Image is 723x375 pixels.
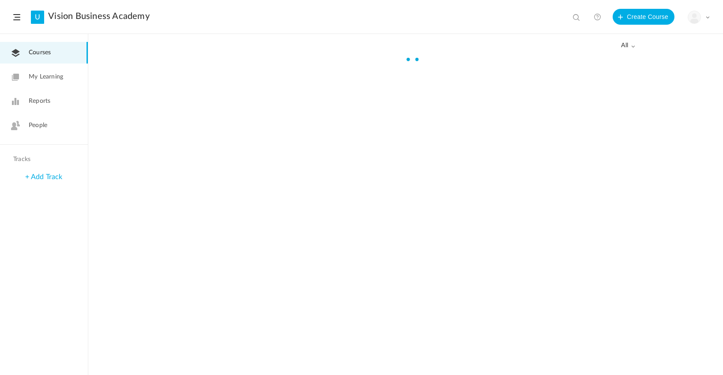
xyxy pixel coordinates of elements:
[29,72,63,82] span: My Learning
[48,11,150,22] a: Vision Business Academy
[29,97,50,106] span: Reports
[613,9,674,25] button: Create Course
[621,42,635,49] span: all
[29,48,51,57] span: Courses
[29,121,47,130] span: People
[25,173,62,180] a: + Add Track
[31,11,44,24] a: U
[13,156,72,163] h4: Tracks
[688,11,700,23] img: user-image.png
